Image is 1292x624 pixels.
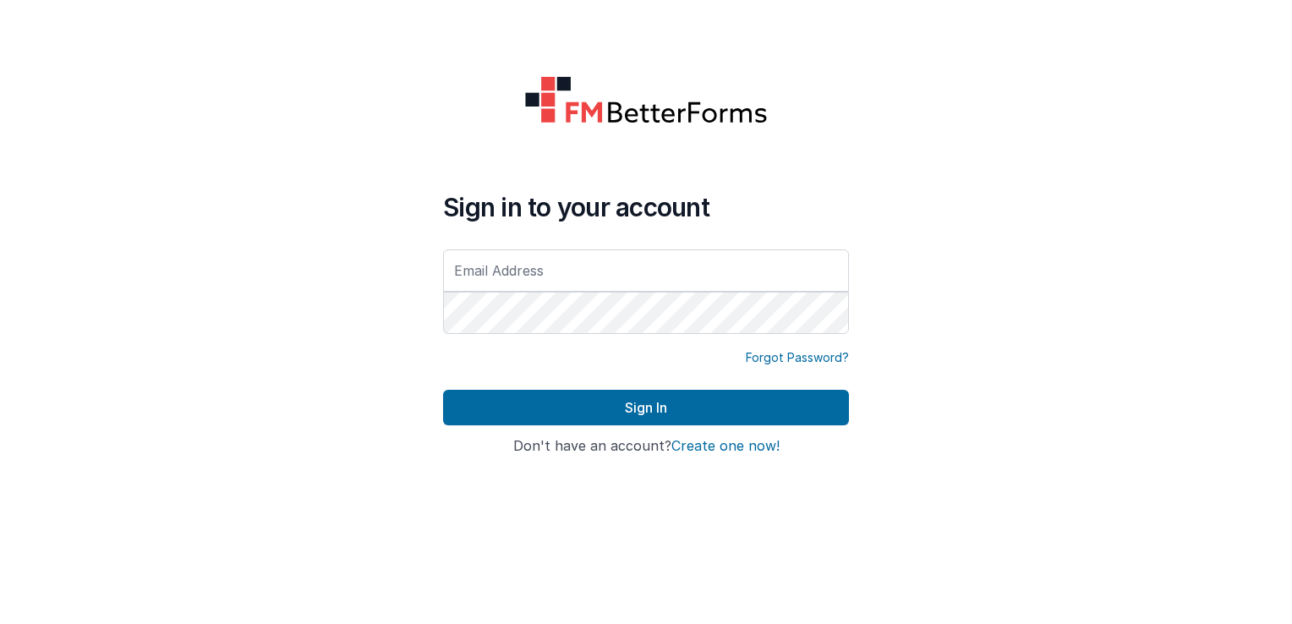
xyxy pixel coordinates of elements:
[671,439,780,454] button: Create one now!
[443,439,849,454] h4: Don't have an account?
[443,192,849,222] h4: Sign in to your account
[443,249,849,292] input: Email Address
[746,349,849,366] a: Forgot Password?
[443,390,849,425] button: Sign In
